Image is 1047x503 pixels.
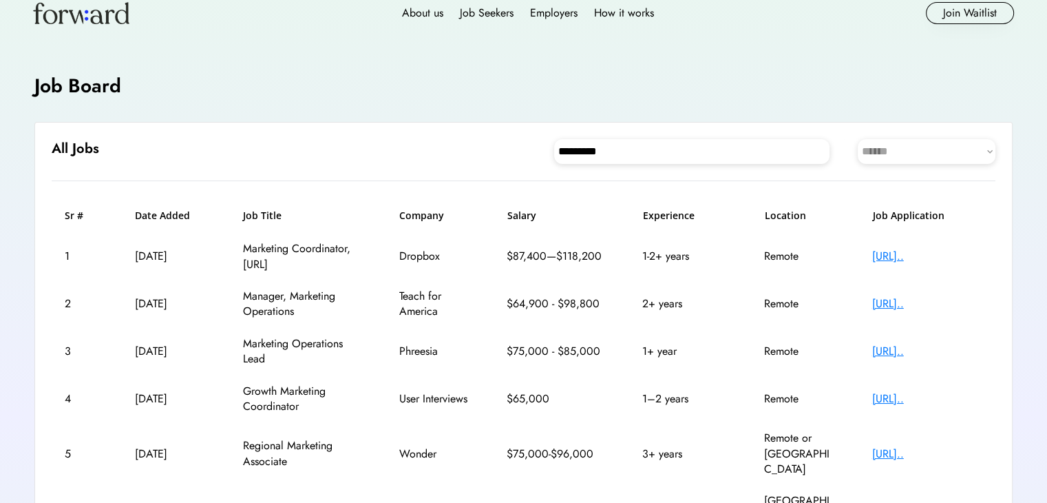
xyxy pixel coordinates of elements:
[594,5,654,21] div: How it works
[399,289,468,320] div: Teach for America
[135,344,204,359] div: [DATE]
[642,446,725,462] div: 3+ years
[873,209,983,223] h6: Job Application
[507,391,603,407] div: $65,000
[872,249,982,264] div: [URL]..
[399,446,468,462] div: Wonder
[764,344,833,359] div: Remote
[764,296,833,311] div: Remote
[135,391,204,407] div: [DATE]
[65,344,96,359] div: 3
[243,438,360,469] div: Regional Marketing Associate
[642,296,725,311] div: 2+ years
[243,209,282,223] h6: Job Title
[65,249,96,264] div: 1
[642,391,725,407] div: 1–2 years
[135,296,204,311] div: [DATE]
[399,249,468,264] div: Dropbox
[765,209,834,223] h6: Location
[507,446,603,462] div: $75,000-$96,000
[642,344,725,359] div: 1+ year
[872,446,982,462] div: [URL]..
[507,249,603,264] div: $87,400—$118,200
[460,5,514,21] div: Job Seekers
[402,5,443,21] div: About us
[764,431,833,477] div: Remote or [GEOGRAPHIC_DATA]
[243,384,360,415] div: Growth Marketing Coordinator
[65,446,96,462] div: 5
[764,249,833,264] div: Remote
[243,241,360,272] div: Marketing Coordinator, [URL]
[399,209,468,223] h6: Company
[507,344,603,359] div: $75,000 - $85,000
[135,209,204,223] h6: Date Added
[872,296,982,311] div: [URL]..
[243,289,360,320] div: Manager, Marketing Operations
[399,391,468,407] div: User Interviews
[643,209,726,223] h6: Experience
[872,344,982,359] div: [URL]..
[507,296,603,311] div: $64,900 - $98,800
[399,344,468,359] div: Phreesia
[33,2,129,24] img: Forward logo
[65,391,96,407] div: 4
[530,5,578,21] div: Employers
[642,249,725,264] div: 1-2+ years
[507,209,604,223] h6: Salary
[764,391,833,407] div: Remote
[872,391,982,407] div: [URL]..
[65,296,96,311] div: 2
[243,336,360,367] div: Marketing Operations Lead
[52,139,99,158] h6: All Jobs
[135,249,204,264] div: [DATE]
[135,446,204,462] div: [DATE]
[65,209,96,223] h6: Sr #
[926,2,1014,24] button: Join Waitlist
[34,72,121,99] h4: Job Board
